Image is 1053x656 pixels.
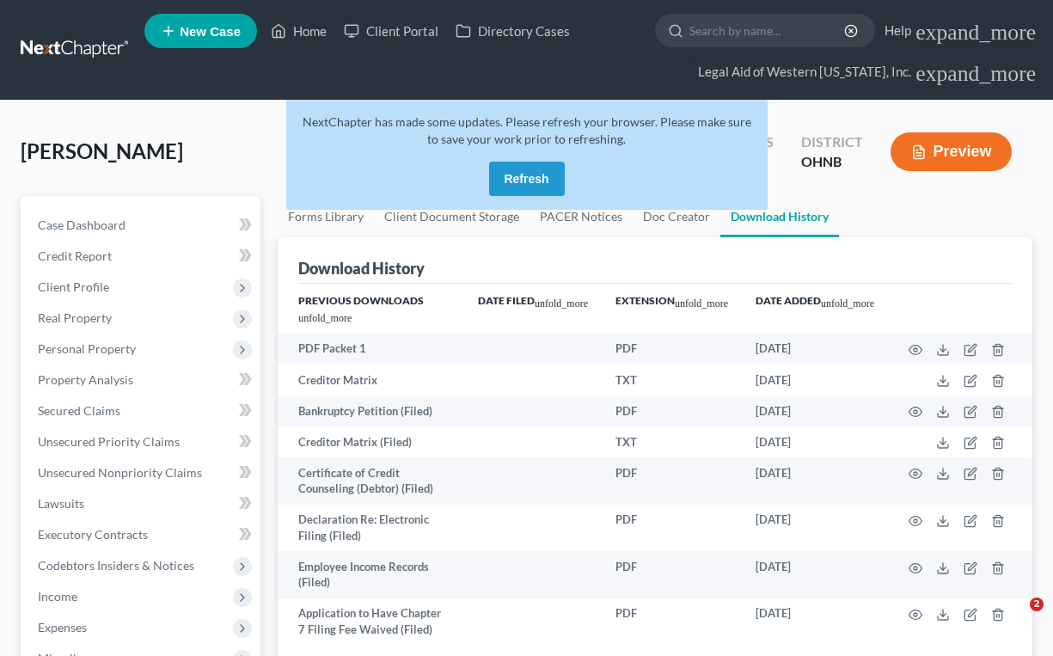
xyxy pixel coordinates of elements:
[912,600,1032,614] button: Download & Print chevron_right
[38,465,202,480] span: Unsecured Nonpriority Claims
[995,598,1036,639] iframe: Intercom live chat
[24,210,260,241] a: Case Dashboard
[688,442,785,473] td: PDF
[799,294,874,307] a: Date addedunfold_more
[785,380,888,411] td: [DATE]
[278,535,593,566] td: Application to Have Chapter 7 Filing Fee Waived (Filed)
[489,162,565,196] button: Refresh
[303,114,751,146] span: NextChapter has made some updates. Please refresh your browser. Please make sure to save your wor...
[1030,598,1044,611] span: 2
[24,457,260,488] a: Unsecured Nonpriority Claims
[38,620,87,635] span: Expenses
[974,15,1032,46] a: Help
[278,349,593,380] td: Creditor Matrix
[787,57,1032,88] a: Legal Aid of Western [US_STATE], Inc.
[864,297,874,307] i: unfold_more
[444,15,575,46] a: Directory Cases
[785,473,888,504] td: [DATE]
[785,349,888,380] td: [DATE]
[688,318,785,349] td: PDF
[761,297,771,307] i: unfold_more
[720,196,839,237] a: Download History
[24,395,260,426] a: Secured Claims
[424,297,434,307] i: unfold_more
[298,294,434,307] a: Previous Downloadsunfold_more
[38,527,148,542] span: Executory Contracts
[894,132,1012,171] button: Preview
[24,519,260,550] a: Executory Contracts
[291,600,366,614] span: Doc Creator
[278,411,593,442] td: Creditor Matrix (Filed)
[38,558,194,573] span: Codebtors Insiders & Notices
[688,411,785,442] td: TXT
[805,152,866,172] div: OHNB
[278,318,593,349] td: PDF Packet 1
[785,504,888,535] td: [DATE]
[21,138,183,163] span: [PERSON_NAME]
[278,380,593,411] td: Bankruptcy Petition (Filed)
[38,372,133,387] span: Property Analysis
[785,535,888,566] td: [DATE]
[38,218,126,232] span: Case Dashboard
[278,442,593,473] td: Certificate of Credit Counseling (Debtor) (Filed)
[607,294,674,307] a: Date Filedunfold_more
[664,297,674,307] i: unfold_more
[688,380,785,411] td: PDF
[688,349,785,380] td: TXT
[24,365,260,395] a: Property Analysis
[701,294,771,307] a: Extensionunfold_more
[278,600,291,614] i: chevron_left
[785,411,888,442] td: [DATE]
[688,473,785,504] td: PDF
[180,25,237,38] span: New Case
[688,504,785,535] td: PDF
[688,535,785,566] td: PDF
[912,600,1019,614] span: Download & Print
[38,279,109,294] span: Client Profile
[38,403,120,418] span: Secured Claims
[38,310,112,325] span: Real Property
[785,442,888,473] td: [DATE]
[787,15,945,46] input: Search by name...
[259,15,332,46] a: Home
[278,284,1032,567] div: Previous Downloads
[332,15,444,46] a: Client Portal
[38,496,84,511] span: Lawsuits
[278,600,366,614] button: chevron_left Doc Creator
[298,258,425,279] div: Download History
[24,488,260,519] a: Lawsuits
[38,248,112,263] span: Credit Report
[24,241,260,272] a: Credit Report
[38,341,136,356] span: Personal Property
[805,132,866,152] div: District
[38,589,77,604] span: Income
[278,473,593,504] td: Declaration Re: Electronic Filing (Filed)
[278,504,593,535] td: Employee Income Records (Filed)
[278,196,374,237] a: Forms Library
[24,426,260,457] a: Unsecured Priority Claims
[785,318,888,349] td: [DATE]
[38,434,180,449] span: Unsecured Priority Claims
